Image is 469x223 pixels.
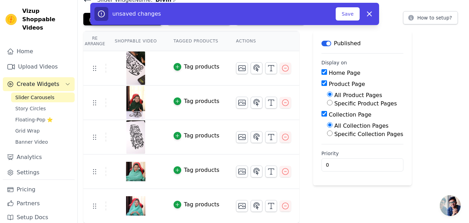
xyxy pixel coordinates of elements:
[17,80,59,88] span: Create Widgets
[3,77,75,91] button: Create Widgets
[184,166,219,174] div: Tag products
[126,120,145,154] img: reel-preview-aienxd-0b.myshopify.com-3709760912011141281_6651727466.jpeg
[184,200,219,209] div: Tag products
[3,197,75,210] a: Partners
[3,150,75,164] a: Analytics
[184,97,219,105] div: Tag products
[15,94,55,101] span: Slider Carousels
[11,115,75,125] a: Floating-Pop ⭐
[15,105,46,112] span: Story Circles
[329,81,365,87] label: Product Page
[321,150,403,157] label: Priority
[184,63,219,71] div: Tag products
[83,31,106,51] th: Re Arrange
[440,195,461,216] a: Open chat
[174,132,219,140] button: Tag products
[11,126,75,136] a: Grid Wrap
[334,39,361,48] p: Published
[3,60,75,74] a: Upload Videos
[174,166,219,174] button: Tag products
[126,155,145,188] img: vizup-images-2d54.jpg
[334,92,382,98] label: All Product Pages
[3,183,75,197] a: Pricing
[236,62,248,74] button: Change Thumbnail
[15,127,40,134] span: Grid Wrap
[15,116,53,123] span: Floating-Pop ⭐
[174,97,219,105] button: Tag products
[126,86,145,119] img: reel-preview-aienxd-0b.myshopify.com-3709757664076310509_6651727466.jpeg
[126,189,145,223] img: vizup-images-f06d.jpg
[126,51,145,85] img: reel-preview-aienxd-0b.myshopify.com-3709757971594283519_6651727466.jpeg
[174,200,219,209] button: Tag products
[3,45,75,58] a: Home
[15,138,48,145] span: Banner Video
[184,132,219,140] div: Tag products
[329,70,360,76] label: Home Page
[11,93,75,102] a: Slider Carousels
[11,104,75,113] a: Story Circles
[334,131,403,137] label: Specific Collection Pages
[321,59,347,66] legend: Display on
[236,166,248,177] button: Change Thumbnail
[106,31,165,51] th: Shoppable Video
[329,111,371,118] label: Collection Page
[336,7,359,21] button: Save
[236,97,248,109] button: Change Thumbnail
[334,100,397,107] label: Specific Product Pages
[174,63,219,71] button: Tag products
[11,137,75,147] a: Banner Video
[165,31,228,51] th: Tagged Products
[228,31,299,51] th: Actions
[236,131,248,143] button: Change Thumbnail
[334,122,388,129] label: All Collection Pages
[112,10,161,17] span: unsaved changes
[3,166,75,180] a: Settings
[236,200,248,212] button: Change Thumbnail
